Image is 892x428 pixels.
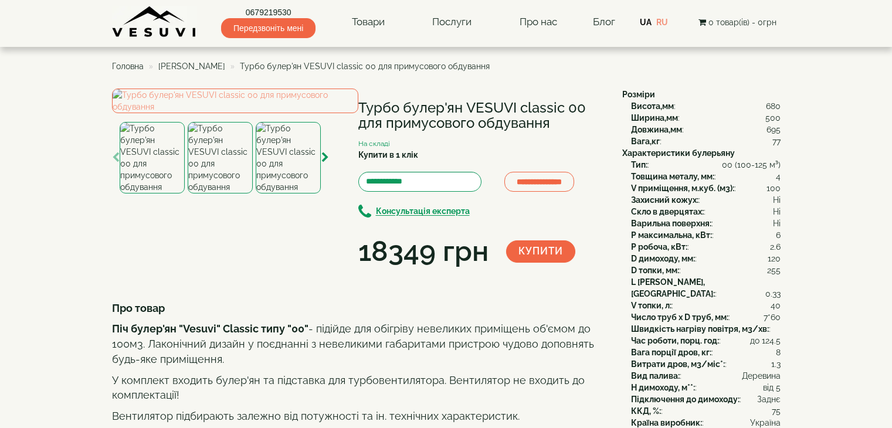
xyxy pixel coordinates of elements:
b: Країна виробник: [631,418,702,427]
span: від 5 [763,382,781,393]
b: Вага порції дров, кг: [631,348,711,357]
span: 75 [772,405,781,417]
b: Висота,мм [631,101,674,111]
b: Піч булер'ян "Vesuvi" Classic типу "00" [112,322,308,335]
b: Число труб x D труб, мм: [631,312,728,322]
b: Вид палива: [631,371,680,381]
b: Витрати дров, м3/міс*: [631,359,725,369]
div: : [631,112,781,124]
span: 77 [772,135,781,147]
a: Головна [112,62,144,71]
a: UA [640,18,652,27]
b: Товщина металу, мм: [631,172,714,181]
label: Купити в 1 клік [358,149,418,161]
span: 2.6 [770,241,781,253]
small: На складі [358,140,390,148]
span: 255 [767,264,781,276]
b: H димоходу, м**: [631,383,695,392]
div: : [631,323,781,335]
img: Турбо булер'ян VESUVI classic 00 для примусового обдування [256,122,321,193]
b: Вага,кг [631,137,660,146]
b: D димоходу, мм: [631,254,695,263]
b: Довжина,мм [631,125,682,134]
b: V топки, л: [631,301,671,310]
span: 680 [766,100,781,112]
div: : [631,335,781,347]
div: : [631,358,781,370]
div: : [631,241,781,253]
b: L [PERSON_NAME], [GEOGRAPHIC_DATA]: [631,277,715,298]
span: Заднє [757,393,781,405]
div: 18349 грн [358,232,489,271]
span: 6 [776,229,781,241]
b: Варильна поверхня: [631,219,711,228]
h1: Турбо булер'ян VESUVI classic 00 для примусового обдування [358,100,605,131]
b: ККД, %: [631,406,661,416]
button: Купити [506,240,575,263]
span: 00 (100-125 м³) [722,159,781,171]
b: P максимальна, кВт: [631,230,712,240]
b: Характеристики булерьяну [622,148,735,158]
span: 40 [771,300,781,311]
span: Ні [773,218,781,229]
b: Консультація експерта [376,207,470,216]
div: : [631,124,781,135]
p: Вентилятор підбирають залежно від потужності та ін. технічних характеристик. [112,409,605,424]
img: Турбо булер'ян VESUVI classic 00 для примусового обдування [112,89,358,113]
span: 120 [768,253,781,264]
div: : [631,182,781,194]
b: Розміри [622,90,655,99]
span: 0 товар(ів) - 0грн [708,18,776,27]
span: 1.3 [771,358,781,370]
div: : [631,229,781,241]
b: D топки, мм: [631,266,679,275]
span: 500 [765,112,781,124]
span: 0.33 [765,288,781,300]
div: : [631,370,781,382]
a: Про нас [508,9,569,36]
div: : [631,206,781,218]
div: : [631,347,781,358]
a: Товари [340,9,396,36]
span: 8 [776,347,781,358]
img: Турбо булер'ян VESUVI classic 00 для примусового обдування [188,122,253,193]
div: : [631,135,781,147]
span: [PERSON_NAME] [158,62,225,71]
span: 4 [776,171,781,182]
b: Ширина,мм [631,113,678,123]
button: 0 товар(ів) - 0грн [695,16,780,29]
b: V приміщення, м.куб. (м3): [631,184,734,193]
span: 4.5 [769,335,781,347]
div: : [631,300,781,311]
div: : [631,194,781,206]
span: 100 [766,182,781,194]
p: - підійде для обігріву невеликих приміщень об'ємом до 100м3. Лаконічний дизайн у поєднанні з неве... [112,321,605,366]
span: Турбо булер'ян VESUVI classic 00 для примусового обдування [240,62,490,71]
span: Передзвоніть мені [221,18,316,38]
b: Про товар [112,302,165,314]
span: 695 [766,124,781,135]
div: : [631,405,781,417]
div: : [631,311,781,323]
a: RU [656,18,668,27]
div: : [631,393,781,405]
a: 0679219530 [221,6,316,18]
b: Тип: [631,160,647,169]
span: до 12 [750,335,769,347]
span: Ні [773,206,781,218]
b: Підключення до димоходу: [631,395,740,404]
div: : [631,100,781,112]
b: Захисний кожух: [631,195,698,205]
b: Швидкість нагріву повітря, м3/хв: [631,324,769,334]
div: : [631,253,781,264]
img: Турбо булер'ян VESUVI classic 00 для примусового обдування [120,122,185,193]
span: Деревина [742,370,781,382]
div: : [631,218,781,229]
div: : [631,264,781,276]
img: content [112,6,197,38]
a: Блог [593,16,615,28]
div: : [631,382,781,393]
p: У комплект входить булер'ян та підставка для турбовентилятора. Вентилятор не входить до комплекта... [112,373,605,403]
